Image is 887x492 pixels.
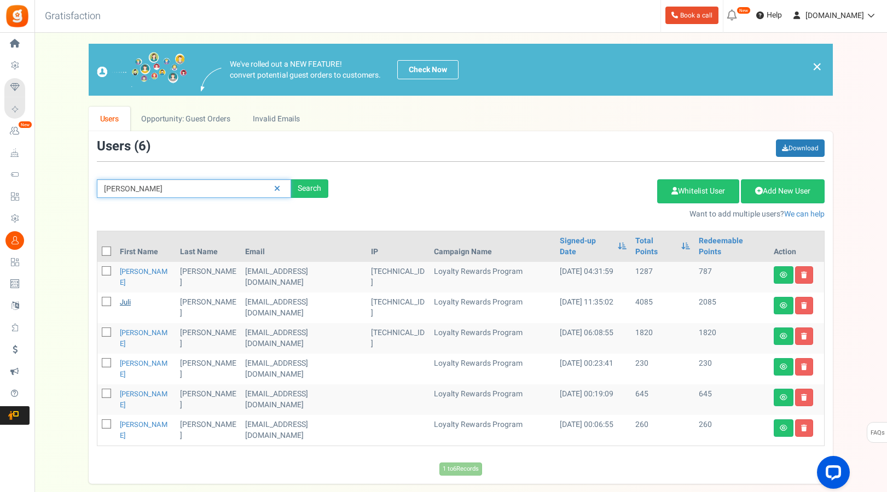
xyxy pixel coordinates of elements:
td: [DATE] 06:08:55 [555,323,631,354]
th: Campaign Name [430,231,555,262]
th: IP [367,231,430,262]
td: [DATE] 00:19:09 [555,384,631,415]
img: Gratisfaction [5,4,30,28]
td: 4085 [631,292,694,323]
em: New [737,7,751,14]
td: customer [241,262,367,292]
em: New [18,121,32,128]
i: Delete user [801,272,807,278]
a: [PERSON_NAME] [120,266,167,288]
a: Invalid Emails [242,107,311,131]
a: We can help [784,208,825,220]
input: Search by email or name [97,179,291,198]
td: [PERSON_NAME] [176,292,241,323]
td: [PERSON_NAME] [176,384,241,415]
span: FAQs [870,423,885,443]
a: Opportunity: Guest Orders [130,107,241,131]
a: [PERSON_NAME] [120,389,167,410]
td: [DATE] 00:23:41 [555,354,631,384]
th: First Name [115,231,176,262]
a: Redeemable Points [699,236,765,257]
i: Delete user [801,302,807,309]
td: customer [241,292,367,323]
td: 260 [631,415,694,446]
i: View details [780,302,787,309]
p: We've rolled out a NEW FEATURE! convert potential guest orders to customers. [230,59,381,81]
td: 645 [631,384,694,415]
td: 1820 [631,323,694,354]
td: 230 [694,354,769,384]
i: View details [780,425,787,431]
td: [PERSON_NAME] [176,323,241,354]
th: Last Name [176,231,241,262]
td: 645 [694,384,769,415]
span: Help [764,10,782,21]
a: [PERSON_NAME] [120,358,167,379]
td: [DATE] 00:06:55 [555,415,631,446]
img: images [97,52,187,87]
td: [EMAIL_ADDRESS][DOMAIN_NAME] [241,384,367,415]
a: Whitelist User [657,179,739,203]
a: [PERSON_NAME] [120,419,167,441]
a: Signed-up Date [560,236,612,257]
a: Book a call [665,7,718,24]
i: View details [780,272,787,278]
td: [EMAIL_ADDRESS][DOMAIN_NAME] [241,354,367,384]
td: 1820 [694,323,769,354]
td: 1287 [631,262,694,292]
i: View details [780,333,787,339]
th: Action [769,231,824,262]
td: [EMAIL_ADDRESS][DOMAIN_NAME] [241,415,367,446]
td: [PERSON_NAME] [176,354,241,384]
a: Total Points [635,236,676,257]
a: Juli [120,297,131,307]
a: [PERSON_NAME] [120,327,167,349]
td: [TECHNICAL_ID] [367,323,430,354]
a: Reset [269,179,286,198]
td: [DATE] 04:31:59 [555,262,631,292]
a: Add New User [741,179,825,203]
td: 260 [694,415,769,446]
span: [DOMAIN_NAME] [805,10,864,21]
td: [TECHNICAL_ID] [367,292,430,323]
td: 230 [631,354,694,384]
div: Search [291,179,328,198]
td: 2085 [694,292,769,323]
a: Help [752,7,786,24]
h3: Gratisfaction [33,5,113,27]
i: View details [780,364,787,370]
i: Delete user [801,333,807,339]
td: Loyalty Rewards Program [430,354,555,384]
a: Download [776,139,825,157]
td: Loyalty Rewards Program [430,415,555,446]
a: Check Now [397,60,459,79]
a: × [812,60,822,73]
td: [PERSON_NAME] [176,262,241,292]
a: Users [89,107,130,131]
i: View details [780,394,787,401]
td: Loyalty Rewards Program [430,262,555,292]
th: Email [241,231,367,262]
p: Want to add multiple users? [345,209,825,220]
h3: Users ( ) [97,139,150,154]
td: customer [241,323,367,354]
img: images [201,68,222,91]
td: Loyalty Rewards Program [430,384,555,415]
i: Delete user [801,394,807,401]
td: [TECHNICAL_ID] [367,262,430,292]
a: New [4,122,30,140]
i: Delete user [801,364,807,370]
td: [PERSON_NAME] [176,415,241,446]
td: Loyalty Rewards Program [430,323,555,354]
td: 787 [694,262,769,292]
span: 6 [138,137,146,156]
td: Loyalty Rewards Program [430,292,555,323]
i: Delete user [801,425,807,431]
td: [DATE] 11:35:02 [555,292,631,323]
